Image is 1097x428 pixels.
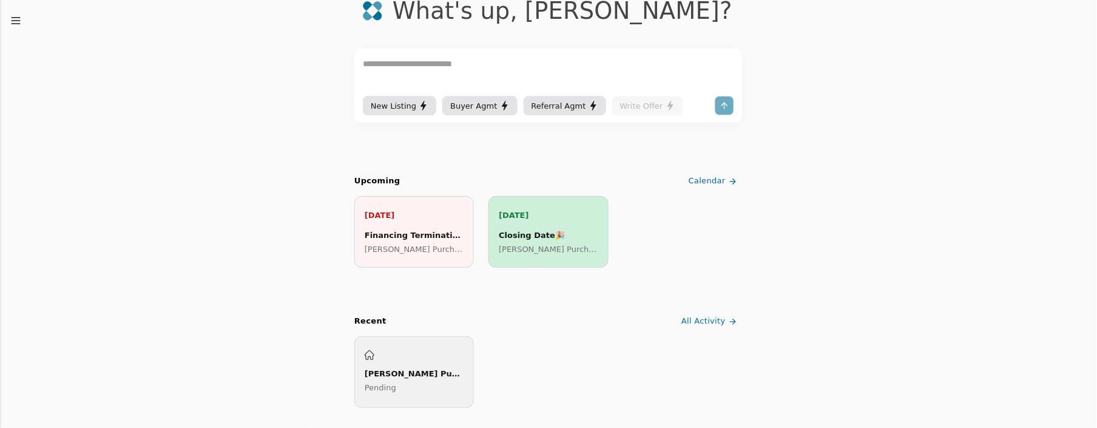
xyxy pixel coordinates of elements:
[365,209,464,222] p: [DATE]
[499,209,598,222] p: [DATE]
[354,196,474,268] a: [DATE]Financing Termination Deadline[PERSON_NAME] Purchase ([PERSON_NAME][GEOGRAPHIC_DATA])
[681,315,726,328] span: All Activity
[488,196,608,268] a: [DATE]Closing Date🎉[PERSON_NAME] Purchase ([PERSON_NAME][GEOGRAPHIC_DATA])
[532,100,586,112] span: Referral Agmt
[679,311,743,331] a: All Activity
[365,367,464,380] div: [PERSON_NAME] Purchase ([PERSON_NAME][GEOGRAPHIC_DATA])
[362,1,383,21] img: logo
[371,100,428,112] div: New Listing
[363,96,436,115] button: New Listing
[354,175,400,188] h2: Upcoming
[450,100,497,112] span: Buyer Agmt
[442,96,517,115] button: Buyer Agmt
[499,243,598,256] p: [PERSON_NAME] Purchase ([PERSON_NAME][GEOGRAPHIC_DATA])
[365,243,464,256] p: [PERSON_NAME] Purchase ([PERSON_NAME][GEOGRAPHIC_DATA])
[499,229,598,242] div: Closing Date 🎉
[365,229,464,242] div: Financing Termination Deadline
[686,171,743,191] a: Calendar
[524,96,606,115] button: Referral Agmt
[354,336,474,408] a: [PERSON_NAME] Purchase ([PERSON_NAME][GEOGRAPHIC_DATA])Pending
[365,381,464,394] p: Pending
[689,175,726,188] span: Calendar
[354,315,386,328] div: Recent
